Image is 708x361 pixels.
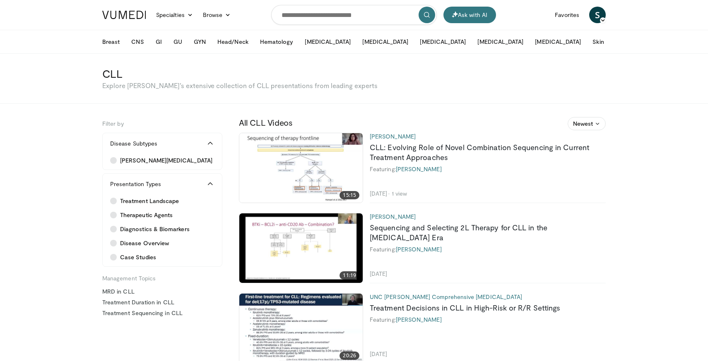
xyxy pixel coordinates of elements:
[370,190,390,197] li: [DATE]
[392,190,407,197] li: 1 view
[568,117,606,130] button: Newest
[370,246,606,253] div: Featuring:
[588,33,609,50] button: Skin
[212,33,253,50] button: Head/Neck
[370,213,416,220] a: [PERSON_NAME]
[370,223,547,242] a: Sequencing and Selecting 2L Therapy for CLL in the [MEDICAL_DATA] Era
[472,33,528,50] button: [MEDICAL_DATA]
[198,7,236,23] a: Browse
[589,7,606,23] a: S
[357,33,413,50] button: [MEDICAL_DATA]
[120,197,179,205] span: Treatment Landscape
[396,316,442,323] a: [PERSON_NAME]
[340,271,359,280] span: 11:19
[239,213,363,283] a: 11:19
[573,120,593,128] span: Newest
[120,156,212,165] span: [PERSON_NAME][MEDICAL_DATA]
[239,133,363,203] a: 15:15
[102,11,146,19] img: VuMedi Logo
[102,81,606,90] p: Explore [PERSON_NAME]’s extensive collection of CLL presentations from leading experts
[340,351,359,360] span: 20:26
[103,133,222,154] button: Disease Subtypes
[550,7,584,23] a: Favorites
[102,272,222,282] h5: Management Topics
[102,67,606,80] h3: CLL
[300,33,356,50] button: [MEDICAL_DATA]
[340,191,359,199] span: 15:15
[239,117,606,128] h3: All CLL Videos
[102,287,222,296] a: MRD in CLL
[370,165,606,173] div: Featuring:
[370,303,561,312] a: Treatment Decisions in CLL in High-Risk or R/R Settings
[102,117,222,128] h5: Filter by
[370,350,387,358] li: [DATE]
[120,225,190,233] span: Diagnostics & Biomarkers
[443,7,496,23] button: Ask with AI
[396,246,442,253] a: [PERSON_NAME]
[255,33,299,50] button: Hematology
[370,133,416,140] a: [PERSON_NAME]
[530,33,586,50] button: [MEDICAL_DATA]
[151,33,167,50] button: GI
[102,309,222,317] a: Treatment Sequencing in CLL
[370,143,589,162] a: CLL: Evolving Role of Novel Combination Sequencing in Current Treatment Approaches
[415,33,471,50] button: [MEDICAL_DATA]
[189,33,211,50] button: GYN
[370,270,387,277] li: [DATE]
[370,293,522,300] a: UNC [PERSON_NAME] Comprehensive [MEDICAL_DATA]
[97,33,125,50] button: Breast
[126,33,149,50] button: CNS
[169,33,187,50] button: GU
[120,253,156,261] span: Case Studies
[102,298,222,306] a: Treatment Duration in CLL
[103,174,222,194] button: Presentation Types
[271,5,437,25] input: Search topics, interventions
[151,7,198,23] a: Specialties
[239,133,363,203] img: 326bc470-c245-409d-a333-2ab6eff86936.620x360_q85_upscale.jpg
[120,211,173,219] span: Therapeutic Agents
[370,316,606,323] div: Featuring:
[396,165,442,172] a: [PERSON_NAME]
[239,213,363,283] img: db1e04be-78e4-4118-81b3-417d4672c16c.620x360_q85_upscale.jpg
[120,239,169,247] span: Disease Overview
